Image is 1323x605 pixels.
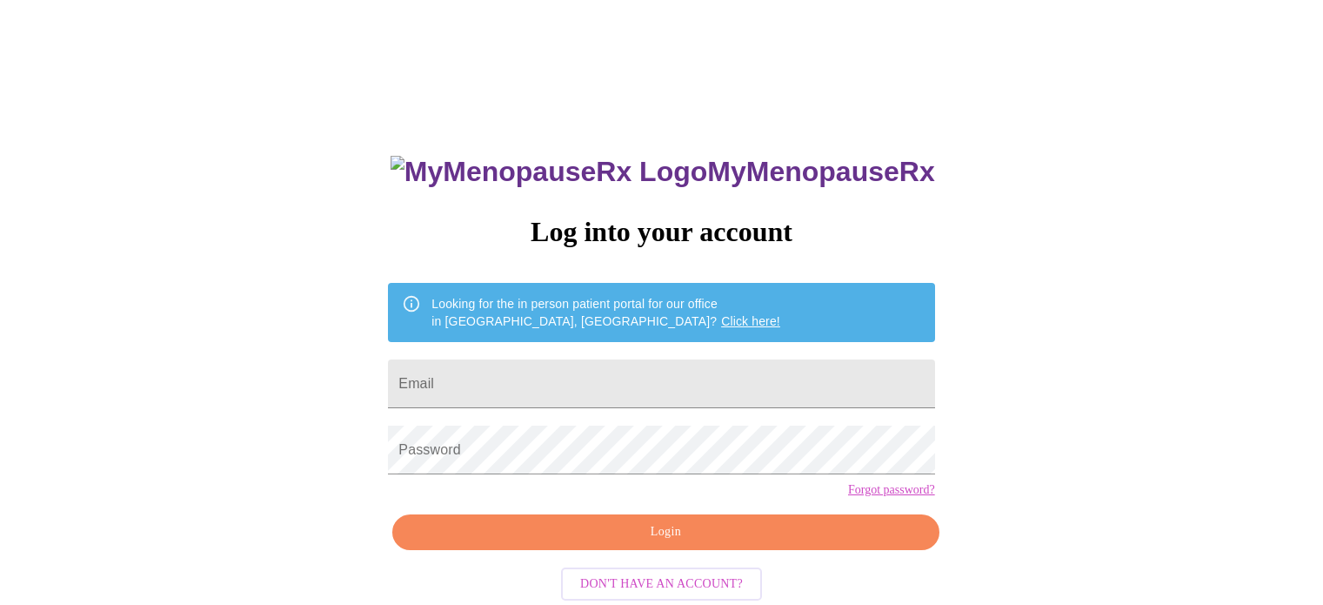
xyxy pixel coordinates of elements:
a: Don't have an account? [557,575,766,589]
button: Login [392,514,939,550]
div: Looking for the in person patient portal for our office in [GEOGRAPHIC_DATA], [GEOGRAPHIC_DATA]? [431,288,780,337]
span: Don't have an account? [580,574,743,595]
h3: Log into your account [388,216,934,248]
img: MyMenopauseRx Logo [391,156,707,188]
a: Forgot password? [848,483,935,497]
button: Don't have an account? [561,568,762,602]
h3: MyMenopauseRx [391,156,935,188]
span: Login [412,521,919,543]
a: Click here! [721,314,780,328]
